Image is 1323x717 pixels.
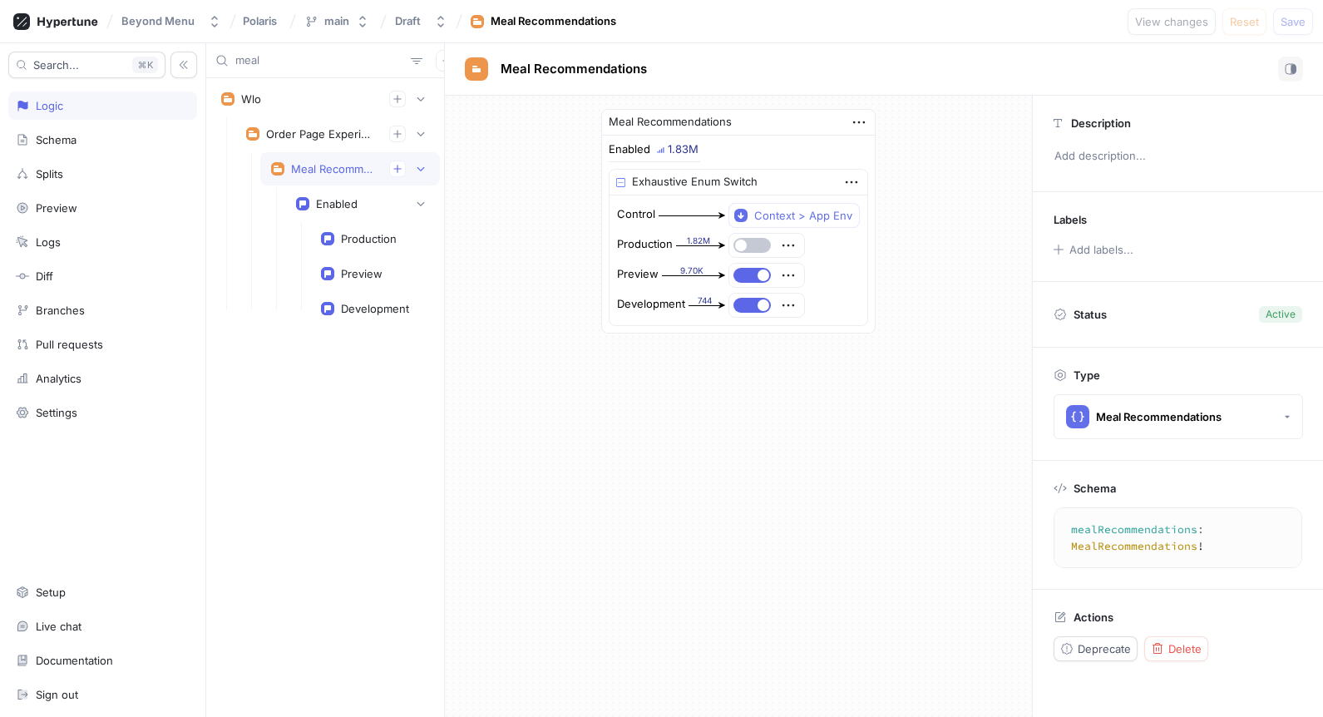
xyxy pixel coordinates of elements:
div: Branches [36,304,85,317]
div: Meal Recommendations [1096,410,1222,424]
div: Preview [341,267,383,280]
span: Meal Recommendations [501,62,647,76]
p: Status [1074,303,1107,326]
div: Logs [36,235,61,249]
span: Polaris [243,15,277,27]
div: Enabled [316,197,358,210]
button: Add labels... [1048,239,1138,260]
div: Development [341,302,409,315]
div: Production [341,232,397,245]
button: Context > App Env [728,203,860,228]
div: Documentation [36,654,113,667]
div: Beyond Menu [121,14,195,28]
p: Description [1071,116,1131,130]
div: Schema [36,133,77,146]
p: Labels [1054,213,1087,226]
div: Preview [617,266,659,283]
div: Logic [36,99,63,112]
div: Settings [36,406,77,419]
span: Deprecate [1078,644,1131,654]
div: Meal Recommendations [609,114,732,131]
div: 9.70K [662,265,721,277]
button: Deprecate [1054,636,1138,661]
button: Reset [1222,8,1266,35]
div: Enabled [609,144,650,155]
div: Pull requests [36,338,103,351]
p: Add description... [1047,142,1309,171]
button: Beyond Menu [115,7,228,35]
div: Control [617,206,655,223]
div: Meal Recommendations [491,13,616,30]
input: Search... [235,52,404,69]
div: main [324,14,349,28]
div: Splits [36,167,63,180]
div: Development [617,296,685,313]
div: Diff [36,269,53,283]
div: Analytics [36,372,81,385]
span: Search... [33,60,79,70]
a: Documentation [8,646,197,675]
div: Add labels... [1069,245,1133,255]
div: Meal Recommendations [291,162,376,176]
div: Order Page Experiments [266,127,376,141]
div: 1.83M [668,144,699,155]
div: Sign out [36,688,78,701]
button: Delete [1144,636,1208,661]
button: Search...K [8,52,165,78]
div: K [132,57,158,73]
span: Reset [1230,17,1259,27]
div: Context > App Env [754,209,852,223]
div: Setup [36,586,66,599]
div: Exhaustive Enum Switch [632,174,758,190]
div: Wlo [241,92,261,106]
button: main [298,7,376,35]
div: Active [1266,307,1296,322]
button: Meal Recommendations [1054,394,1303,439]
div: Preview [36,201,77,215]
button: Save [1273,8,1313,35]
span: Save [1281,17,1306,27]
p: Schema [1074,482,1116,495]
div: Production [617,236,673,253]
span: View changes [1135,17,1208,27]
button: Draft [388,7,454,35]
p: Type [1074,368,1100,382]
div: Live chat [36,620,81,633]
p: Actions [1074,611,1113,624]
div: 744 [689,294,721,307]
div: Draft [395,14,421,28]
div: 1.82M [676,235,721,247]
span: Delete [1168,644,1202,654]
button: View changes [1128,8,1216,35]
